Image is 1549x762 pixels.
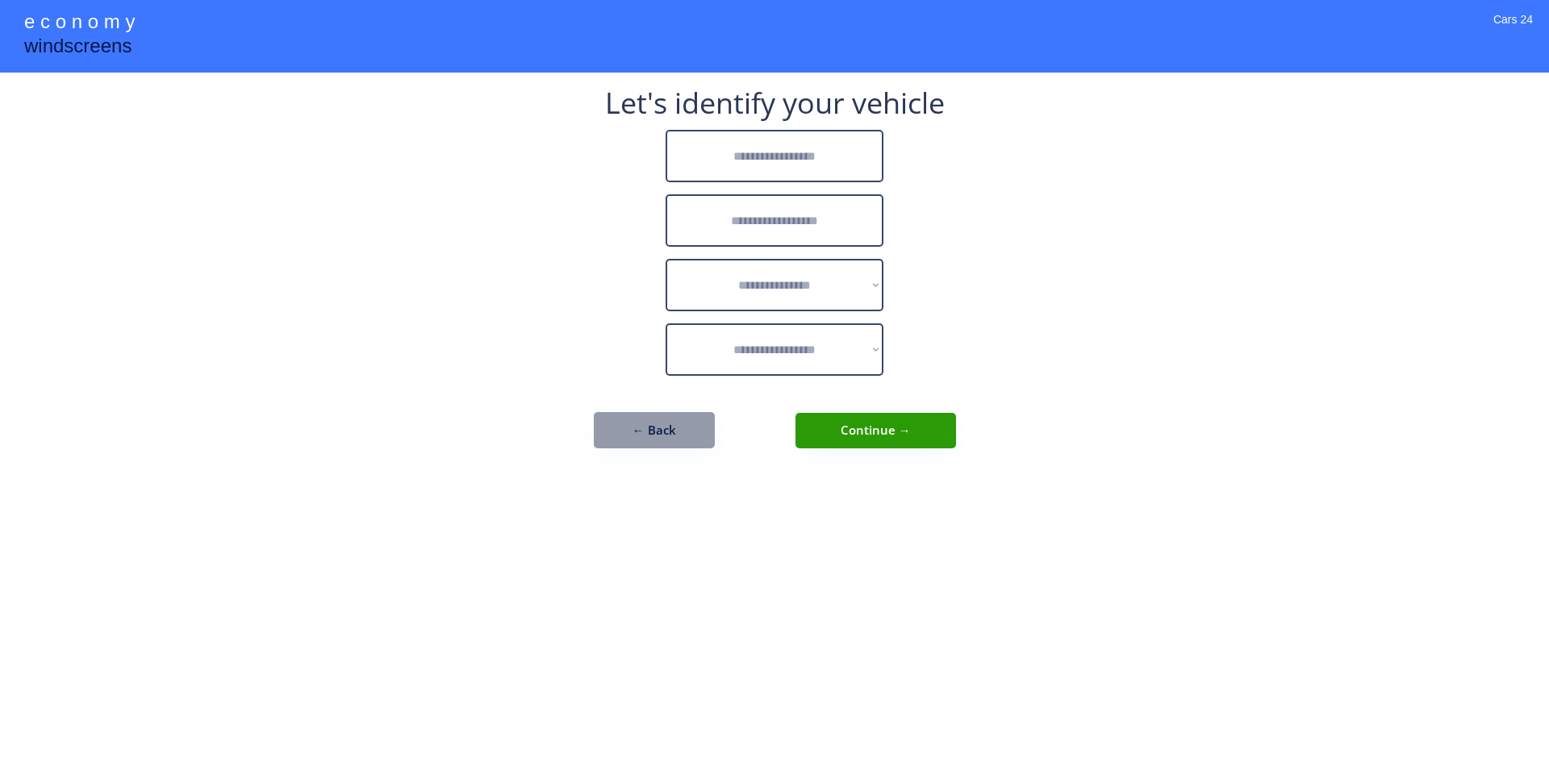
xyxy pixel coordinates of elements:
[24,8,135,39] div: e c o n o m y
[795,413,956,448] button: Continue →
[24,32,132,64] div: windscreens
[594,412,715,448] button: ← Back
[1493,12,1533,48] div: Cars 24
[605,89,945,118] div: Let's identify your vehicle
